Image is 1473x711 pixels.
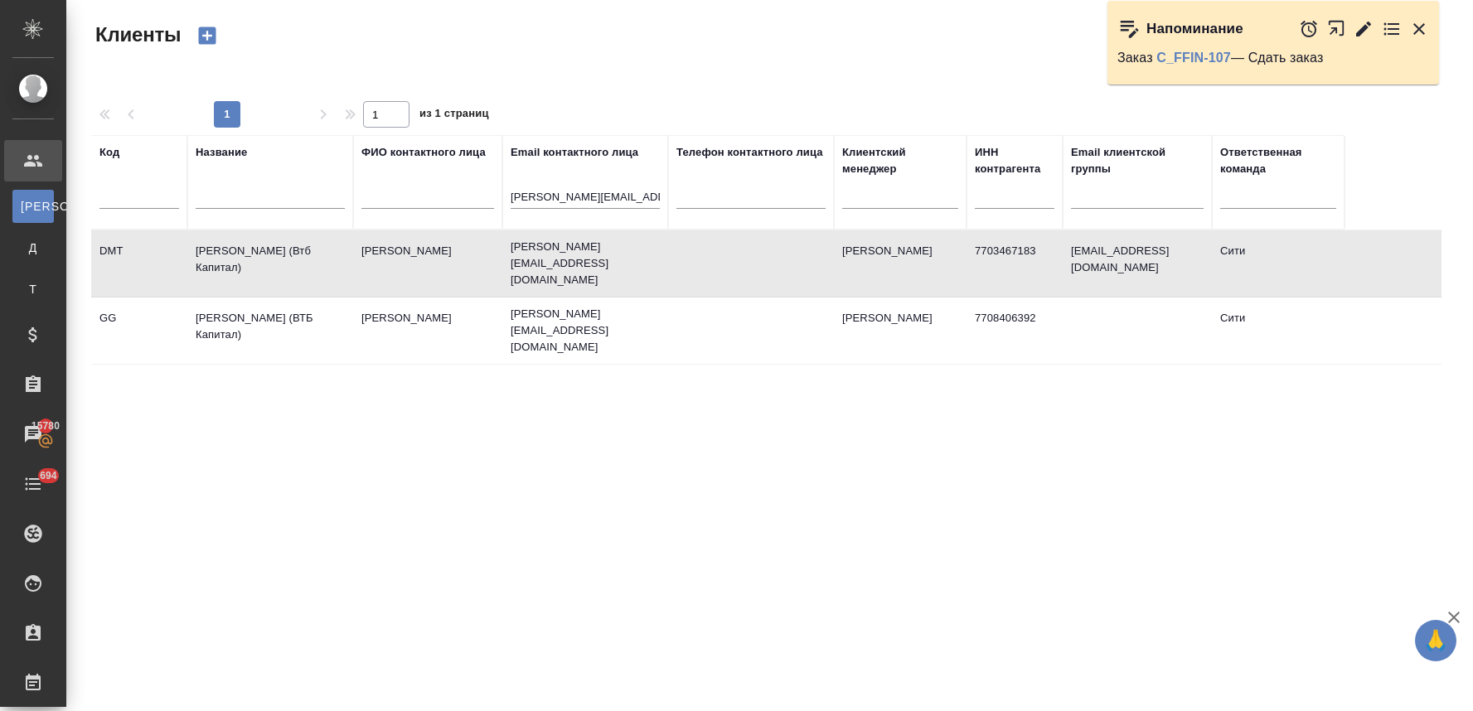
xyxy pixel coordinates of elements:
td: [PERSON_NAME] [353,235,502,293]
a: Д [12,231,54,264]
div: ФИО контактного лица [361,144,486,161]
td: 7708406392 [967,302,1063,360]
td: DMT [91,235,187,293]
div: Email контактного лица [511,144,638,161]
button: Открыть в новой вкладке [1327,11,1346,46]
span: из 1 страниц [419,104,489,128]
td: [PERSON_NAME] [834,302,967,360]
div: Телефон контактного лица [676,144,823,161]
p: Напоминание [1146,21,1243,37]
div: ИНН контрагента [975,144,1054,177]
td: [PERSON_NAME] (Втб Капитал) [187,235,353,293]
span: 🙏 [1422,623,1450,658]
a: 694 [4,463,62,505]
td: [PERSON_NAME] [353,302,502,360]
div: Клиентский менеджер [842,144,958,177]
span: [PERSON_NAME] [21,198,46,215]
td: [PERSON_NAME] [834,235,967,293]
td: [PERSON_NAME] (ВТБ Капитал) [187,302,353,360]
td: 7703467183 [967,235,1063,293]
button: Отложить [1299,19,1319,39]
span: Д [21,239,46,256]
span: 694 [30,467,67,484]
button: Закрыть [1409,19,1429,39]
div: Email клиентской группы [1071,144,1204,177]
div: Ответственная команда [1220,144,1336,177]
td: Сити [1212,302,1345,360]
button: Редактировать [1354,19,1374,39]
div: Код [99,144,119,161]
p: Заказ — Сдать заказ [1117,50,1429,66]
button: Создать [187,22,227,50]
button: Перейти в todo [1382,19,1402,39]
td: [EMAIL_ADDRESS][DOMAIN_NAME] [1063,235,1212,293]
a: 15780 [4,414,62,455]
td: GG [91,302,187,360]
a: C_FFIN-107 [1156,51,1231,65]
span: 15780 [22,418,70,434]
div: Название [196,144,247,161]
p: [PERSON_NAME][EMAIL_ADDRESS][DOMAIN_NAME] [511,306,660,355]
span: Клиенты [91,22,181,48]
p: [PERSON_NAME][EMAIL_ADDRESS][DOMAIN_NAME] [511,239,660,288]
a: Т [12,273,54,306]
span: Т [21,281,46,297]
button: 🙏 [1415,620,1456,661]
td: Сити [1212,235,1345,293]
a: [PERSON_NAME] [12,190,54,223]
